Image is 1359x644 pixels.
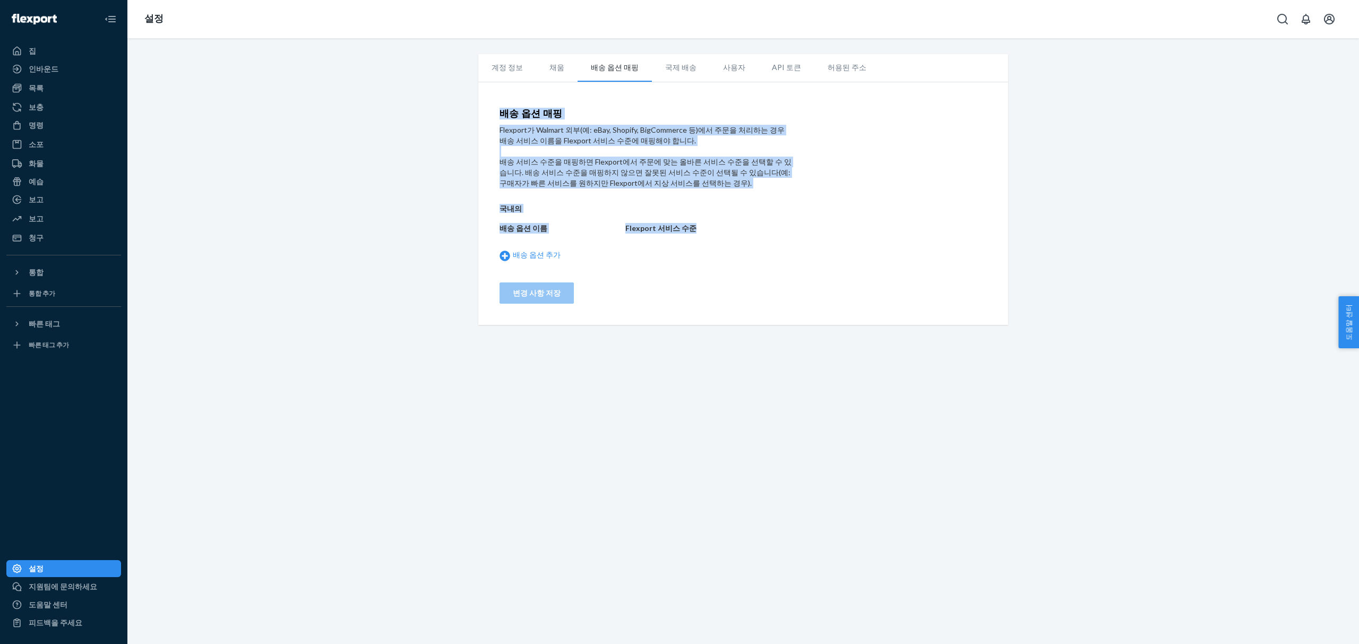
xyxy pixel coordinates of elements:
[6,315,121,332] button: 빠른 태그
[6,337,121,354] a: 빠른 태그 추가
[29,618,82,627] font: 피드백을 주세요
[29,600,67,609] font: 도움말 센터
[29,319,60,328] font: 빠른 태그
[500,224,547,233] font: 배송 옵션 이름
[625,224,696,233] font: Flexport 서비스 수준
[6,61,121,78] a: 인바운드
[723,63,745,72] font: 사용자
[29,121,44,130] font: 명령
[500,282,574,304] button: 변경 사항 저장
[828,63,866,72] font: 허용된 주소
[1319,8,1340,30] button: 계좌 메뉴 열기
[29,177,44,186] font: 예습
[6,42,121,59] a: 집
[29,159,44,168] font: 화물
[12,14,57,24] img: 플렉스포트 로고
[6,99,121,116] a: 보충
[29,289,55,297] font: 통합 추가
[591,63,639,72] font: 배송 옵션 매핑
[665,63,696,72] font: 국제 배송
[29,582,97,591] font: 지원팀에 문의하세요
[29,341,69,349] font: 빠른 태그 추가
[513,288,561,297] font: 변경 사항 저장
[6,191,121,208] a: 보고
[29,140,44,149] font: 소포
[1344,304,1353,340] font: 도움말 센터
[6,136,121,153] a: 소포
[500,157,792,187] font: 배송 서비스 수준을 매핑하면 Flexport에서 주문에 맞는 올바른 서비스 수준을 선택할 수 있습니다. 배송 서비스 수준을 매핑하지 않으면 잘못된 서비스 수준이 선택될 수 있...
[29,214,44,223] font: 보고
[29,233,44,242] font: 청구
[6,210,121,227] a: 보고
[6,560,121,577] a: 설정
[29,268,44,277] font: 통합
[6,596,121,613] a: 도움말 센터
[6,229,121,246] a: 청구
[492,63,523,72] font: 계정 정보
[500,125,785,145] font: Flexport가 Walmart 외부(예: eBay, Shopify, BigCommerce 등)에서 주문을 처리하는 경우 배송 서비스 이름을 Flexport 서비스 수준에 매...
[1338,296,1359,348] button: 도움말 센터
[136,4,172,35] ol: 빵가루
[29,64,58,73] font: 인바운드
[500,108,562,119] font: 배송 옵션 매핑
[513,250,561,259] font: 배송 옵션 추가
[29,46,36,55] font: 집
[29,102,44,111] font: 보충
[6,264,121,281] button: 통합
[6,80,121,97] a: 목록
[6,173,121,190] a: 예습
[29,564,44,573] font: 설정
[6,614,121,631] button: 피드백을 주세요
[772,63,801,72] font: API 토큰
[500,204,522,213] font: 국내의
[6,578,121,595] a: 지원팀에 문의하세요
[144,13,164,24] a: 설정
[6,285,121,302] a: 통합 추가
[549,63,564,72] font: 채움
[100,8,121,30] button: 탐색 닫기
[6,117,121,134] a: 명령
[1295,8,1317,30] button: 알림 열기
[29,195,44,204] font: 보고
[29,83,44,92] font: 목록
[6,155,121,172] a: 화물
[1272,8,1293,30] button: 검색창 열기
